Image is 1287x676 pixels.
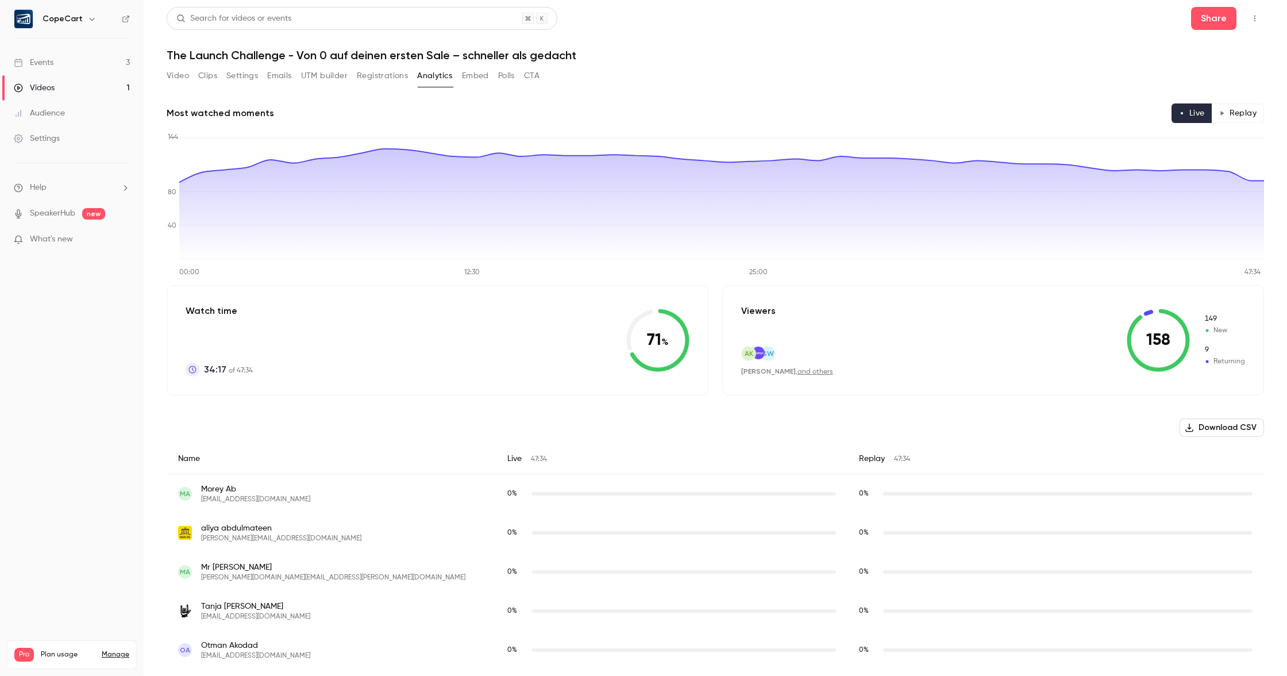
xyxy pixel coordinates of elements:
span: MA [180,489,190,499]
span: [EMAIL_ADDRESS][DOMAIN_NAME] [201,495,310,504]
img: CopeCart [14,10,33,28]
div: Search for videos or events [176,13,291,25]
tspan: 80 [168,189,176,196]
span: Tanja [PERSON_NAME] [201,601,310,612]
span: 0 % [859,490,869,497]
span: 0 % [859,529,869,536]
div: armando.adam.pf@gmail.com [167,552,1264,591]
a: and others [797,368,833,375]
span: AK [745,348,753,359]
p: Watch time [186,304,253,318]
p: Viewers [741,304,776,318]
div: tanja@punkup.de [167,591,1264,631]
span: Live watch time [507,567,526,577]
tspan: 40 [168,222,176,229]
button: UTM builder [301,67,348,85]
span: 0 % [507,647,517,654]
span: Live watch time [507,606,526,616]
span: 0 % [507,569,517,575]
span: [PERSON_NAME][DOMAIN_NAME][EMAIL_ADDRESS][PERSON_NAME][DOMAIN_NAME] [201,573,465,582]
img: proton.me [752,347,765,359]
span: [PERSON_NAME] [741,367,796,375]
span: 0 % [507,608,517,614]
span: 47:34 [531,456,547,463]
span: 47:34 [894,456,910,463]
div: aliya.abdulmateen@web.de [167,513,1264,552]
tspan: 25:00 [749,269,768,276]
span: Replay watch time [859,528,877,538]
span: OA [180,645,190,655]
span: Mr [PERSON_NAME] [201,562,465,573]
button: Registrations [357,67,408,85]
span: Otman Akodad [201,640,310,651]
tspan: 12:30 [464,269,480,276]
h2: Most watched moments [167,106,274,120]
tspan: 47:34 [1244,269,1261,276]
a: Manage [102,650,129,659]
span: What's new [30,233,73,245]
button: Settings [226,67,258,85]
span: 0 % [507,490,517,497]
div: Live [496,444,847,474]
span: Help [30,182,47,194]
span: Replay watch time [859,606,877,616]
div: Settings [14,133,60,144]
div: Name [167,444,496,474]
li: help-dropdown-opener [14,182,130,194]
button: Analytics [417,67,453,85]
button: Clips [198,67,217,85]
span: Live watch time [507,645,526,655]
button: Share [1191,7,1236,30]
h6: CopeCart [43,13,83,25]
span: Replay watch time [859,489,877,499]
span: New [1204,314,1245,324]
div: Videos [14,82,55,94]
button: Live [1172,103,1212,123]
div: Audience [14,107,65,119]
span: 0 % [859,569,869,575]
button: Polls [498,67,515,85]
span: Morey Ab [201,483,310,495]
span: MA [180,567,190,577]
span: Replay watch time [859,645,877,655]
button: Video [167,67,189,85]
tspan: 00:00 [179,269,199,276]
p: of 47:34 [204,363,253,377]
span: Live watch time [507,489,526,499]
span: [PERSON_NAME][EMAIL_ADDRESS][DOMAIN_NAME] [201,534,361,543]
div: otmanfdt2022@gmail.com [167,631,1264,670]
span: 0 % [507,529,517,536]
tspan: 144 [168,134,178,141]
div: Replay [847,444,1264,474]
span: 0 % [859,608,869,614]
div: moryaballo@gmail.com [167,474,1264,514]
span: 0 % [859,647,869,654]
img: web.de [178,526,192,540]
div: Events [14,57,53,68]
span: new [82,208,105,220]
span: Returning [1204,356,1245,367]
span: aliya abdulmateen [201,523,361,534]
span: SW [762,348,774,359]
span: [EMAIL_ADDRESS][DOMAIN_NAME] [201,612,310,621]
button: Download CSV [1180,418,1264,437]
a: SpeakerHub [30,208,75,220]
h1: The Launch Challenge - Von 0 auf deinen ersten Sale – schneller als gedacht [167,48,1264,62]
span: Live watch time [507,528,526,538]
button: Top Bar Actions [1246,9,1264,28]
span: 34:17 [204,363,226,377]
span: Plan usage [41,650,95,659]
span: Returning [1204,345,1245,355]
img: punkup.de [178,604,192,618]
span: New [1204,325,1245,336]
button: CTA [524,67,540,85]
button: Embed [462,67,489,85]
div: , [741,367,833,377]
button: Replay [1212,103,1264,123]
span: Pro [14,648,34,662]
span: Replay watch time [859,567,877,577]
button: Emails [267,67,291,85]
span: [EMAIL_ADDRESS][DOMAIN_NAME] [201,651,310,660]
